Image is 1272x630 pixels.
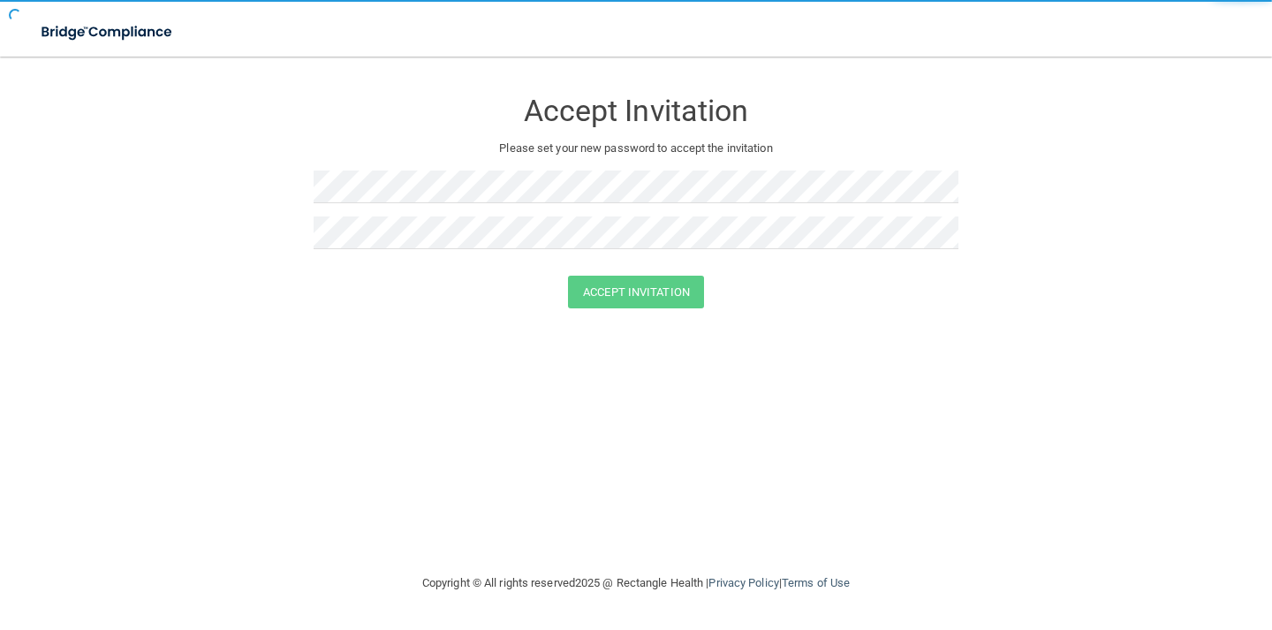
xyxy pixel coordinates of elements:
img: bridge_compliance_login_screen.278c3ca4.svg [26,14,189,50]
button: Accept Invitation [568,276,704,308]
a: Privacy Policy [708,576,778,589]
p: Please set your new password to accept the invitation [327,138,945,159]
div: Copyright © All rights reserved 2025 @ Rectangle Health | | [314,555,958,611]
h3: Accept Invitation [314,95,958,127]
a: Terms of Use [782,576,850,589]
